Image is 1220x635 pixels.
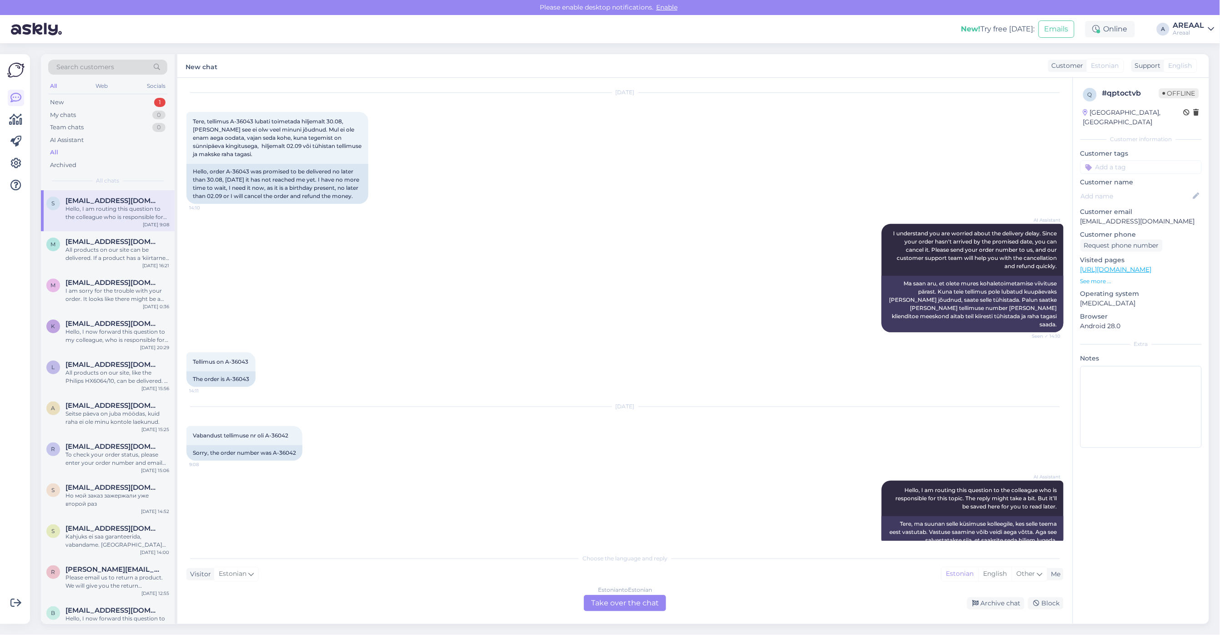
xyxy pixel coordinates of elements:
div: [DATE] 15:06 [141,467,169,474]
div: Tere, ma suunan selle küsimuse kolleegile, kes selle teema eest vastutab. Vastuse saamine võib ve... [882,516,1064,548]
div: Hello, I now forward this question to my colleague, who is responsible for this. The reply will b... [65,328,169,344]
span: 14:11 [189,387,223,394]
span: Other [1017,569,1035,578]
div: 0 [152,111,166,120]
span: siimkukk@hotmail.com [65,197,160,205]
span: m [51,282,56,289]
div: [DATE] 14:00 [140,549,169,556]
p: Visited pages [1080,255,1202,265]
span: k [51,323,55,330]
div: [GEOGRAPHIC_DATA], [GEOGRAPHIC_DATA] [1083,108,1184,127]
div: [DATE] 14:52 [141,508,169,515]
div: Web [94,80,110,92]
div: To check your order status, please enter your order number and email on one of these links: - [UR... [65,451,169,467]
div: The order is A-36043 [186,371,256,387]
span: Hello, I am routing this question to the colleague who is responsible for this topic. The reply m... [896,487,1059,510]
a: [URL][DOMAIN_NAME] [1080,265,1152,274]
div: Estonian [942,567,979,581]
div: Try free [DATE]: [961,24,1035,35]
span: r [51,569,55,575]
span: s [52,528,55,534]
div: AI Assistant [50,136,84,145]
span: liina.laanenurm@gmail.com [65,361,160,369]
div: New [50,98,64,107]
b: New! [961,25,981,33]
span: m [51,241,56,248]
span: s [52,200,55,207]
label: New chat [186,60,217,72]
span: English [1169,61,1192,71]
span: l [52,364,55,371]
div: Request phone number [1080,239,1163,252]
span: I understand you are worried about the delivery delay. Since your order hasn't arrived by the pro... [894,230,1059,269]
p: Customer email [1080,207,1202,217]
div: My chats [50,111,76,120]
span: Tere, tellimus A-36043 lubati toimetada hiljemalt 30.08, [PERSON_NAME] see ei olw veel minuni jõu... [193,118,363,157]
div: Estonian to Estonian [598,586,652,594]
div: [DATE] 9:08 [143,221,169,228]
img: Askly Logo [7,61,25,79]
input: Add a tag [1080,160,1202,174]
span: a [51,405,55,411]
button: Emails [1039,20,1074,38]
span: mikkelreinola@gmail.com [65,279,160,287]
div: [DATE] 16:21 [142,262,169,269]
span: Tellimus on A-36043 [193,358,248,365]
div: 0 [152,123,166,132]
span: bagamen323232@icloud.com [65,606,160,615]
div: Take over the chat [584,595,666,611]
div: Sorry, the order number was A-36042 [186,445,302,461]
input: Add name [1081,191,1191,201]
div: All products on our site, like the Philips HX6064/10, can be delivered. If you see 'kiirtarne' on... [65,369,169,385]
span: Vabandust tellimuse nr oli A-36042 [193,432,288,439]
p: Customer tags [1080,149,1202,158]
div: AREAAL [1173,22,1205,29]
div: Support [1131,61,1161,71]
span: madis.lammergas@gmail.com [65,238,160,246]
span: b [51,610,55,616]
div: [DATE] 15:56 [141,385,169,392]
div: Areaal [1173,29,1205,36]
div: Kahjuks ei saa garanteerida, vabandame. [GEOGRAPHIC_DATA] kuni 7 tööpäeva [65,533,169,549]
span: roland.taklai@gmail.com [65,565,160,574]
div: Block [1028,597,1064,610]
div: Customer [1048,61,1084,71]
div: Online [1085,21,1135,37]
span: s [52,487,55,493]
span: q [1088,91,1092,98]
p: [EMAIL_ADDRESS][DOMAIN_NAME] [1080,217,1202,226]
div: # qptoctvb [1102,88,1159,99]
div: Choose the language and reply [186,554,1064,563]
div: Hello, I am routing this question to the colleague who is responsible for this topic. The reply m... [65,205,169,221]
span: Estonian [1091,61,1119,71]
span: Enable [653,3,680,11]
p: Operating system [1080,289,1202,299]
p: See more ... [1080,277,1202,285]
div: [DATE] [186,402,1064,411]
div: Me [1048,569,1061,579]
div: I am sorry for the trouble with your order. It looks like there might be a delay. This can happen... [65,287,169,303]
span: siim.padar@gmail.com [65,524,160,533]
span: ratkelite@gmail.com [65,442,160,451]
p: Customer phone [1080,230,1202,239]
span: Estonian [219,569,246,579]
span: 14:10 [189,204,223,211]
p: Android 28.0 [1080,321,1202,331]
p: Browser [1080,312,1202,321]
div: [DATE] [186,88,1064,97]
div: [DATE] 15:25 [141,426,169,433]
div: Но мой заказ зажержали уже второй раз [65,492,169,508]
a: AREAALAreaal [1173,22,1215,36]
span: 9:08 [189,461,223,468]
div: Archived [50,161,76,170]
span: AI Assistant [1027,473,1061,480]
div: Extra [1080,340,1202,348]
div: [DATE] 0:36 [143,303,169,310]
div: Team chats [50,123,84,132]
div: Archive chat [967,597,1024,610]
div: 1 [154,98,166,107]
div: Seitse päeva on juba möödas, kuid raha ei ole minu kontole laekunud. [65,410,169,426]
div: All products on our site can be delivered. If a product has a 'kiirtarne' label, it will arrive i... [65,246,169,262]
div: English [979,567,1012,581]
span: ard2di2@gmail.com [65,401,160,410]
